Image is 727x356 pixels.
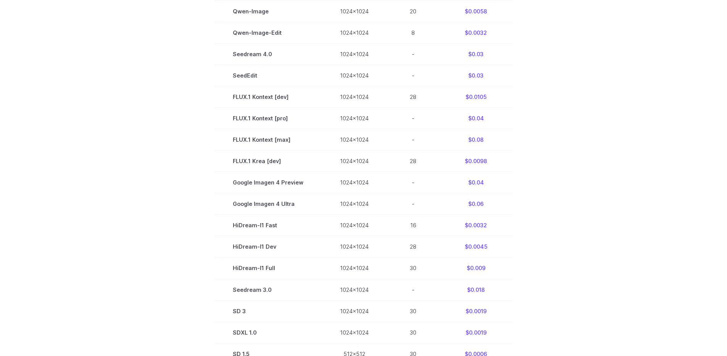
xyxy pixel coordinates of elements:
td: 1024x1024 [322,44,387,65]
td: Seedream 3.0 [214,279,322,300]
td: 1024x1024 [322,322,387,343]
td: 1024x1024 [322,279,387,300]
td: $0.0045 [439,236,513,257]
td: SD 3 [214,300,322,322]
td: 1024x1024 [322,172,387,193]
td: 1024x1024 [322,215,387,236]
td: SeedEdit [214,65,322,86]
td: 1024x1024 [322,108,387,129]
td: 20 [387,0,439,22]
td: 1024x1024 [322,193,387,215]
td: - [387,44,439,65]
td: 30 [387,322,439,343]
td: $0.0058 [439,0,513,22]
td: HiDream-I1 Full [214,257,322,279]
td: $0.0098 [439,150,513,172]
td: - [387,129,439,150]
td: 1024x1024 [322,300,387,322]
td: Qwen-Image [214,0,322,22]
td: 16 [387,215,439,236]
td: $0.04 [439,108,513,129]
td: 28 [387,150,439,172]
td: 1024x1024 [322,236,387,257]
td: $0.06 [439,193,513,215]
td: SDXL 1.0 [214,322,322,343]
td: $0.0019 [439,300,513,322]
td: HiDream-I1 Fast [214,215,322,236]
td: HiDream-I1 Dev [214,236,322,257]
td: 28 [387,236,439,257]
td: - [387,65,439,86]
td: $0.03 [439,44,513,65]
td: 1024x1024 [322,65,387,86]
td: FLUX.1 Kontext [max] [214,129,322,150]
td: 1024x1024 [322,86,387,108]
td: - [387,108,439,129]
td: 1024x1024 [322,129,387,150]
td: $0.04 [439,172,513,193]
td: - [387,193,439,215]
td: $0.0032 [439,22,513,43]
td: - [387,172,439,193]
td: FLUX.1 Krea [dev] [214,150,322,172]
td: $0.03 [439,65,513,86]
td: $0.018 [439,279,513,300]
td: 1024x1024 [322,22,387,43]
td: $0.0019 [439,322,513,343]
td: Seedream 4.0 [214,44,322,65]
td: 1024x1024 [322,150,387,172]
td: $0.009 [439,257,513,279]
td: $0.0032 [439,215,513,236]
td: 30 [387,300,439,322]
td: - [387,279,439,300]
td: FLUX.1 Kontext [dev] [214,86,322,108]
td: FLUX.1 Kontext [pro] [214,108,322,129]
td: 8 [387,22,439,43]
td: $0.08 [439,129,513,150]
td: Google Imagen 4 Preview [214,172,322,193]
td: Qwen-Image-Edit [214,22,322,43]
td: 1024x1024 [322,257,387,279]
td: 1024x1024 [322,0,387,22]
td: Google Imagen 4 Ultra [214,193,322,215]
td: $0.0105 [439,86,513,108]
td: 30 [387,257,439,279]
td: 28 [387,86,439,108]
